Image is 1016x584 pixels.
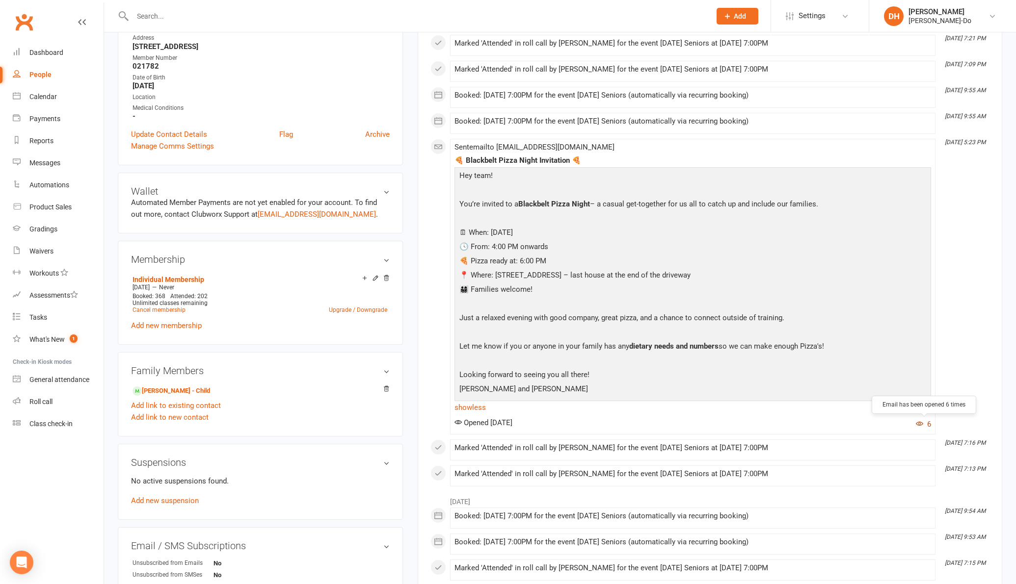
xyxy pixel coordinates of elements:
[131,321,202,330] a: Add new membership
[130,283,390,291] div: —
[13,369,104,391] a: General attendance kiosk mode
[457,255,929,269] p: 🍕 Pizza ready at: 6:00 PM
[29,225,57,233] div: Gradings
[518,200,590,208] span: Blackbelt Pizza Night
[734,12,746,20] span: Add
[13,413,104,435] a: Class kiosk mode
[457,241,929,255] p: 🕓 From: 4:00 PM onwards
[133,293,165,300] span: Booked: 368
[13,284,104,306] a: Assessments
[133,276,204,283] a: Individual Membership
[455,156,931,165] div: 🍕 Blackbelt Pizza Night Invitation 🍕
[29,420,73,428] div: Class check-in
[457,283,929,298] p: 👨‍👩‍👧‍👦 Families welcome!
[29,159,60,167] div: Messages
[365,128,390,140] a: Archive
[133,93,390,102] div: Location
[455,91,931,100] div: Booked: [DATE] 7:00PM for the event [DATE] Seniors (automatically via recurring booking)
[455,512,931,520] div: Booked: [DATE] 7:00PM for the event [DATE] Seniors (automatically via recurring booking)
[133,33,390,43] div: Address
[916,418,931,430] button: 6
[884,6,904,26] div: DH
[131,198,378,219] no-payment-system: Automated Member Payments are not yet enabled for your account. To find out more, contact Clubwor...
[455,444,931,452] div: Marked 'Attended' in roll call by [PERSON_NAME] for the event [DATE] Seniors at [DATE] 7:00PM
[29,49,63,56] div: Dashboard
[133,53,390,63] div: Member Number
[13,218,104,240] a: Gradings
[29,291,78,299] div: Assessments
[131,540,390,551] h3: Email / SMS Subscriptions
[214,571,270,579] strong: No
[457,269,929,283] p: 📍 Where: [STREET_ADDRESS] – last house at the end of the driveway
[945,508,986,514] i: [DATE] 9:54 AM
[945,139,986,146] i: [DATE] 5:23 PM
[945,439,986,446] i: [DATE] 7:16 PM
[29,335,65,343] div: What's New
[279,128,293,140] a: Flag
[455,401,931,414] a: show less
[133,103,390,113] div: Medical Conditions
[13,64,104,86] a: People
[70,334,78,343] span: 1
[457,227,929,241] p: 🗓 When: [DATE]
[945,465,986,472] i: [DATE] 7:13 PM
[13,130,104,152] a: Reports
[131,496,199,505] a: Add new suspension
[133,42,390,51] strong: [STREET_ADDRESS]
[29,203,72,211] div: Product Sales
[945,559,986,566] i: [DATE] 7:15 PM
[133,112,390,121] strong: -
[131,457,390,468] h3: Suspensions
[457,312,929,326] p: Just a relaxed evening with good company, great pizza, and a chance to connect outside of training.
[455,39,931,48] div: Marked 'Attended' in roll call by [PERSON_NAME] for the event [DATE] Seniors at [DATE] 7:00PM
[945,35,986,42] i: [DATE] 7:21 PM
[455,538,931,546] div: Booked: [DATE] 7:00PM for the event [DATE] Seniors (automatically via recurring booking)
[159,284,174,291] span: Never
[131,186,390,197] h3: Wallet
[945,113,986,120] i: [DATE] 9:55 AM
[133,570,214,580] div: Unsubscribed from SMSes
[13,329,104,351] a: What's New1
[945,61,986,68] i: [DATE] 7:09 PM
[457,369,929,383] p: Looking forward to seeing you all there!
[12,10,36,34] a: Clubworx
[13,152,104,174] a: Messages
[29,247,53,255] div: Waivers
[455,564,931,572] div: Marked 'Attended' in roll call by [PERSON_NAME] for the event [DATE] Seniors at [DATE] 7:00PM
[131,365,390,376] h3: Family Members
[13,86,104,108] a: Calendar
[133,284,150,291] span: [DATE]
[799,5,826,27] span: Settings
[133,81,390,90] strong: [DATE]
[457,170,929,184] p: Hey team!
[133,62,390,71] strong: 021782
[29,376,89,383] div: General attendance
[13,196,104,218] a: Product Sales
[29,313,47,321] div: Tasks
[457,198,929,212] p: You’re invited to a – a casual get-together for us all to catch up and include our families.
[13,240,104,262] a: Waivers
[131,400,221,411] a: Add link to existing contact
[170,293,208,300] span: Attended: 202
[29,71,52,78] div: People
[133,73,390,82] div: Date of Birth
[131,475,390,487] p: No active suspensions found.
[13,391,104,413] a: Roll call
[629,342,719,351] span: dietary needs and numbers
[455,470,931,478] div: Marked 'Attended' in roll call by [PERSON_NAME] for the event [DATE] Seniors at [DATE] 7:00PM
[258,210,376,219] a: [EMAIL_ADDRESS][DOMAIN_NAME]
[455,117,931,126] div: Booked: [DATE] 7:00PM for the event [DATE] Seniors (automatically via recurring booking)
[131,411,209,423] a: Add link to new contact
[133,300,208,306] span: Unlimited classes remaining
[717,8,758,25] button: Add
[131,254,390,265] h3: Membership
[13,108,104,130] a: Payments
[29,137,53,145] div: Reports
[29,398,53,406] div: Roll call
[909,7,971,16] div: [PERSON_NAME]
[29,115,60,123] div: Payments
[131,128,207,140] a: Update Contact Details
[457,340,929,355] p: Let me know if you or anyone in your family has any so we can make enough Pizza's!
[945,533,986,540] i: [DATE] 9:53 AM
[214,559,270,567] strong: No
